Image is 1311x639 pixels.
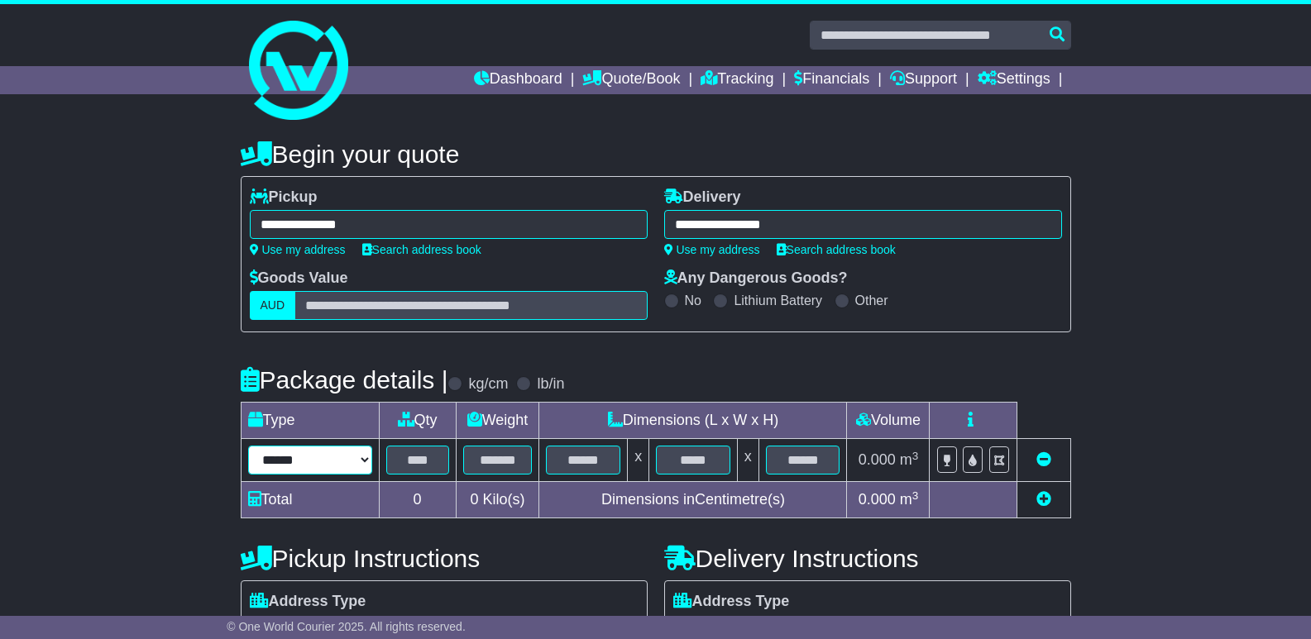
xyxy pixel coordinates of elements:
[241,482,379,518] td: Total
[468,375,508,393] label: kg/cm
[1036,451,1051,468] a: Remove this item
[912,489,919,502] sup: 3
[777,243,896,256] a: Search address book
[379,403,456,439] td: Qty
[855,293,888,308] label: Other
[847,403,930,439] td: Volume
[859,451,896,468] span: 0.000
[539,403,847,439] td: Dimensions (L x W x H)
[250,269,348,288] label: Goods Value
[664,545,1071,572] h4: Delivery Instructions
[250,243,346,256] a: Use my address
[241,545,648,572] h4: Pickup Instructions
[1036,491,1051,508] a: Add new item
[900,491,919,508] span: m
[362,243,481,256] a: Search address book
[537,375,564,393] label: lb/in
[734,293,822,308] label: Lithium Battery
[978,66,1050,94] a: Settings
[737,439,758,482] td: x
[250,188,318,207] label: Pickup
[456,403,539,439] td: Weight
[241,141,1071,168] h4: Begin your quote
[241,366,448,393] h4: Package details |
[664,269,848,288] label: Any Dangerous Goods?
[664,243,760,256] a: Use my address
[900,451,919,468] span: m
[470,491,478,508] span: 0
[701,66,773,94] a: Tracking
[539,482,847,518] td: Dimensions in Centimetre(s)
[250,593,366,611] label: Address Type
[227,620,466,633] span: © One World Courier 2025. All rights reserved.
[250,291,296,320] label: AUD
[912,450,919,462] sup: 3
[890,66,957,94] a: Support
[673,593,790,611] label: Address Type
[664,188,741,207] label: Delivery
[628,439,649,482] td: x
[241,403,379,439] td: Type
[685,293,701,308] label: No
[794,66,869,94] a: Financials
[474,66,562,94] a: Dashboard
[456,482,539,518] td: Kilo(s)
[859,491,896,508] span: 0.000
[582,66,680,94] a: Quote/Book
[379,482,456,518] td: 0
